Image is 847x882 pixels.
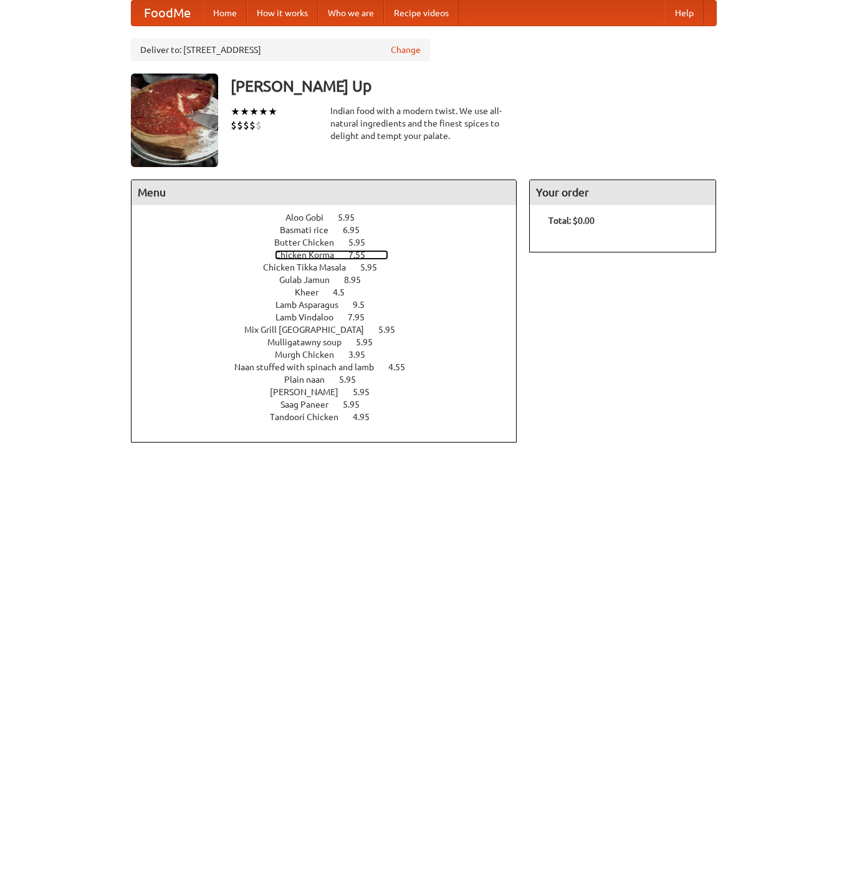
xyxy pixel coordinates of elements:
a: Tandoori Chicken 4.95 [270,412,393,422]
a: Gulab Jamun 8.95 [279,275,384,285]
span: Chicken Tikka Masala [263,262,358,272]
span: 4.95 [353,412,382,422]
li: ★ [249,105,259,118]
span: Lamb Vindaloo [275,312,346,322]
span: Gulab Jamun [279,275,342,285]
span: Lamb Asparagus [275,300,351,310]
a: Butter Chicken 5.95 [274,237,388,247]
a: Mix Grill [GEOGRAPHIC_DATA] 5.95 [244,325,418,335]
h4: Menu [132,180,517,205]
span: 4.55 [388,362,418,372]
span: Plain naan [284,375,337,385]
a: Change [391,44,421,56]
a: Chicken Tikka Masala 5.95 [263,262,400,272]
li: $ [243,118,249,132]
a: [PERSON_NAME] 5.95 [270,387,393,397]
a: Lamb Asparagus 9.5 [275,300,388,310]
span: 7.95 [348,312,377,322]
li: $ [237,118,243,132]
h4: Your order [530,180,715,205]
li: ★ [259,105,268,118]
a: Basmati rice 6.95 [280,225,383,235]
a: Mulligatawny soup 5.95 [267,337,396,347]
span: 5.95 [356,337,385,347]
a: Chicken Korma 7.55 [275,250,388,260]
span: 7.55 [348,250,378,260]
b: Total: $0.00 [548,216,595,226]
div: Indian food with a modern twist. We use all-natural ingredients and the finest spices to delight ... [330,105,517,142]
span: Saag Paneer [280,400,341,410]
span: Naan stuffed with spinach and lamb [234,362,386,372]
a: Lamb Vindaloo 7.95 [275,312,388,322]
span: 5.95 [348,237,378,247]
span: [PERSON_NAME] [270,387,351,397]
a: Home [203,1,247,26]
span: 5.95 [360,262,390,272]
a: Murgh Chicken 3.95 [275,350,388,360]
span: Mulligatawny soup [267,337,354,347]
span: 5.95 [338,213,367,223]
span: Chicken Korma [275,250,347,260]
span: 4.5 [333,287,357,297]
li: ★ [231,105,240,118]
span: 3.95 [348,350,378,360]
a: Recipe videos [384,1,459,26]
a: Aloo Gobi 5.95 [285,213,378,223]
a: How it works [247,1,318,26]
span: 5.95 [343,400,372,410]
span: 6.95 [343,225,372,235]
li: ★ [240,105,249,118]
span: Butter Chicken [274,237,347,247]
span: 9.5 [353,300,377,310]
span: 5.95 [353,387,382,397]
span: 8.95 [344,275,373,285]
span: Mix Grill [GEOGRAPHIC_DATA] [244,325,376,335]
li: $ [231,118,237,132]
li: $ [256,118,262,132]
a: Help [665,1,704,26]
a: Saag Paneer 5.95 [280,400,383,410]
span: Murgh Chicken [275,350,347,360]
li: $ [249,118,256,132]
a: Plain naan 5.95 [284,375,379,385]
span: Basmati rice [280,225,341,235]
span: Kheer [295,287,331,297]
a: FoodMe [132,1,203,26]
img: angular.jpg [131,74,218,167]
span: Aloo Gobi [285,213,336,223]
div: Deliver to: [STREET_ADDRESS] [131,39,430,61]
a: Naan stuffed with spinach and lamb 4.55 [234,362,428,372]
span: 5.95 [378,325,408,335]
h3: [PERSON_NAME] Up [231,74,717,98]
li: ★ [268,105,277,118]
a: Who we are [318,1,384,26]
span: Tandoori Chicken [270,412,351,422]
span: 5.95 [339,375,368,385]
a: Kheer 4.5 [295,287,368,297]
